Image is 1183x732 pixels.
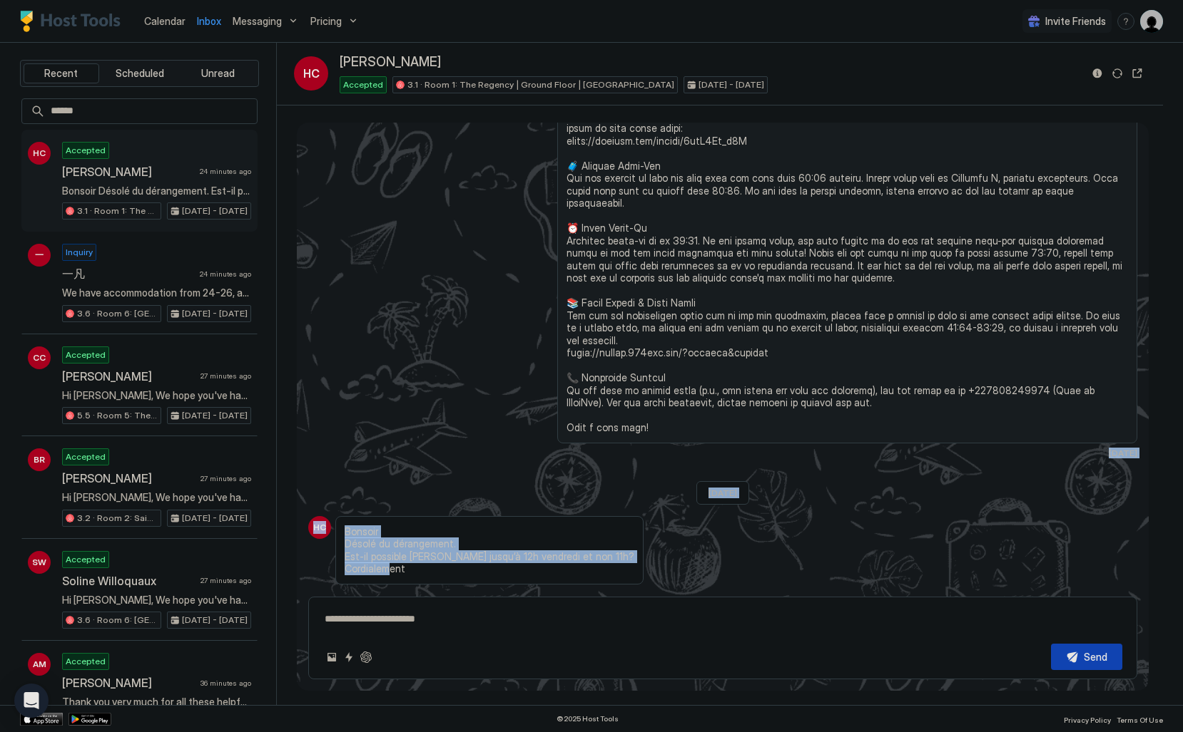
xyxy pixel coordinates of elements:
span: Inquiry [66,246,93,259]
span: Hi [PERSON_NAME], We hope you've had a wonderful time in [GEOGRAPHIC_DATA]! Just a quick reminder... [62,491,251,504]
span: Privacy Policy [1064,716,1111,724]
button: Scheduled [102,63,178,83]
span: [PERSON_NAME] [62,369,195,383]
span: Inbox [197,15,221,27]
div: Open Intercom Messenger [14,684,49,718]
span: HC [33,147,46,160]
span: Accepted [66,144,106,157]
span: 27 minutes ago [200,371,251,381]
span: We have accommodation from 24-26, and other rooms 26-27 and 27-28 [62,287,251,299]
span: Scheduled [116,67,164,80]
span: [DATE] - [DATE] [182,512,248,525]
span: © 2025 Host Tools [557,714,619,723]
a: Calendar [144,14,186,29]
span: Terms Of Use [1117,716,1163,724]
button: Open reservation [1129,65,1146,82]
a: Terms Of Use [1117,711,1163,726]
span: 3.2 · Room 2: Sainsbury's | Ground Floor | [GEOGRAPHIC_DATA] [77,512,158,525]
span: Soline Willoquaux [62,574,195,588]
span: 27 minutes ago [200,576,251,585]
span: [DATE] - [DATE] [699,78,764,91]
span: CC [33,351,46,364]
button: Unread [180,63,255,83]
span: Thank you very much for all these helpful details and for sharing the house manual. Everything so... [62,696,251,708]
span: 27 minutes ago [200,474,251,483]
span: Invite Friends [1045,15,1106,28]
span: [PERSON_NAME] [62,471,195,485]
span: Accepted [343,78,383,91]
span: 3.1 · Room 1: The Regency | Ground Floor | [GEOGRAPHIC_DATA] [407,78,674,91]
span: [PERSON_NAME] [62,676,195,690]
span: 一凡 [62,267,194,281]
a: Host Tools Logo [20,11,127,32]
span: 3.6 · Room 6: [GEOGRAPHIC_DATA] | Loft room | [GEOGRAPHIC_DATA] [77,307,158,320]
span: HC [313,521,326,534]
span: [DATE] - [DATE] [182,409,248,422]
a: Google Play Store [68,713,111,726]
span: 3.6 · Room 6: [GEOGRAPHIC_DATA] | Loft room | [GEOGRAPHIC_DATA] [77,614,158,627]
span: BR [34,453,45,466]
span: [DATE] - [DATE] [182,205,248,217]
span: Bonsoir Désolé du dérangement. Est-il possible [PERSON_NAME] jusqu’à 12h vendredi et non 11h? Cor... [62,185,251,197]
span: SW [32,556,46,569]
span: Calendar [144,15,186,27]
span: 24 minutes ago [200,167,251,176]
span: Accepted [66,349,106,361]
span: 一 [35,249,44,262]
span: Pricing [310,15,342,28]
span: Accepted [66,655,106,668]
span: [PERSON_NAME] [62,165,194,179]
span: [DATE] [1109,448,1137,458]
div: menu [1117,13,1134,30]
span: Messaging [233,15,282,28]
span: HC [303,65,320,82]
button: Reservation information [1089,65,1106,82]
span: Hi [PERSON_NAME], We hope you've had a wonderful time in [GEOGRAPHIC_DATA]! Just a quick reminder... [62,389,251,402]
span: [DATE] [709,488,737,498]
span: Unread [201,67,235,80]
span: [PERSON_NAME] [340,54,441,71]
span: 36 minutes ago [200,679,251,688]
span: 5.5 · Room 5: The BFI | [GEOGRAPHIC_DATA] [77,409,158,422]
button: Sync reservation [1109,65,1126,82]
div: Send [1084,649,1107,664]
button: Upload image [323,649,340,666]
span: [DATE] - [DATE] [182,307,248,320]
div: User profile [1140,10,1163,33]
button: Quick reply [340,649,357,666]
a: Inbox [197,14,221,29]
span: [DATE] - [DATE] [182,614,248,627]
button: Recent [24,63,99,83]
button: ChatGPT Auto Reply [357,649,375,666]
span: Accepted [66,553,106,566]
span: Accepted [66,450,106,463]
a: Privacy Policy [1064,711,1111,726]
input: Input Field [45,99,257,123]
a: App Store [20,713,63,726]
span: Recent [44,67,78,80]
span: 24 minutes ago [200,269,251,279]
span: AM [33,658,46,671]
div: tab-group [20,60,259,87]
span: 3.1 · Room 1: The Regency | Ground Floor | [GEOGRAPHIC_DATA] [77,205,158,217]
span: Bonsoir Désolé du dérangement. Est-il possible [PERSON_NAME] jusqu’à 12h vendredi et non 11h? Cor... [345,525,634,575]
button: Send [1051,644,1122,670]
span: Hi [PERSON_NAME], We hope you've had a wonderful time in [GEOGRAPHIC_DATA]! Just a quick reminder... [62,594,251,607]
